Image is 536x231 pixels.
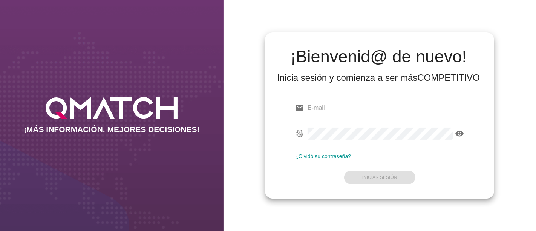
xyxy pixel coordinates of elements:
i: fingerprint [295,129,304,138]
a: ¿Olvidó su contraseña? [295,153,351,159]
h2: ¡MÁS INFORMACIÓN, MEJORES DECISIONES! [24,125,200,134]
div: Inicia sesión y comienza a ser más [277,72,480,84]
i: visibility [455,129,464,138]
strong: COMPETITIVO [417,72,479,83]
h2: ¡Bienvenid@ de nuevo! [277,48,480,66]
input: E-mail [308,102,464,114]
i: email [295,103,304,112]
